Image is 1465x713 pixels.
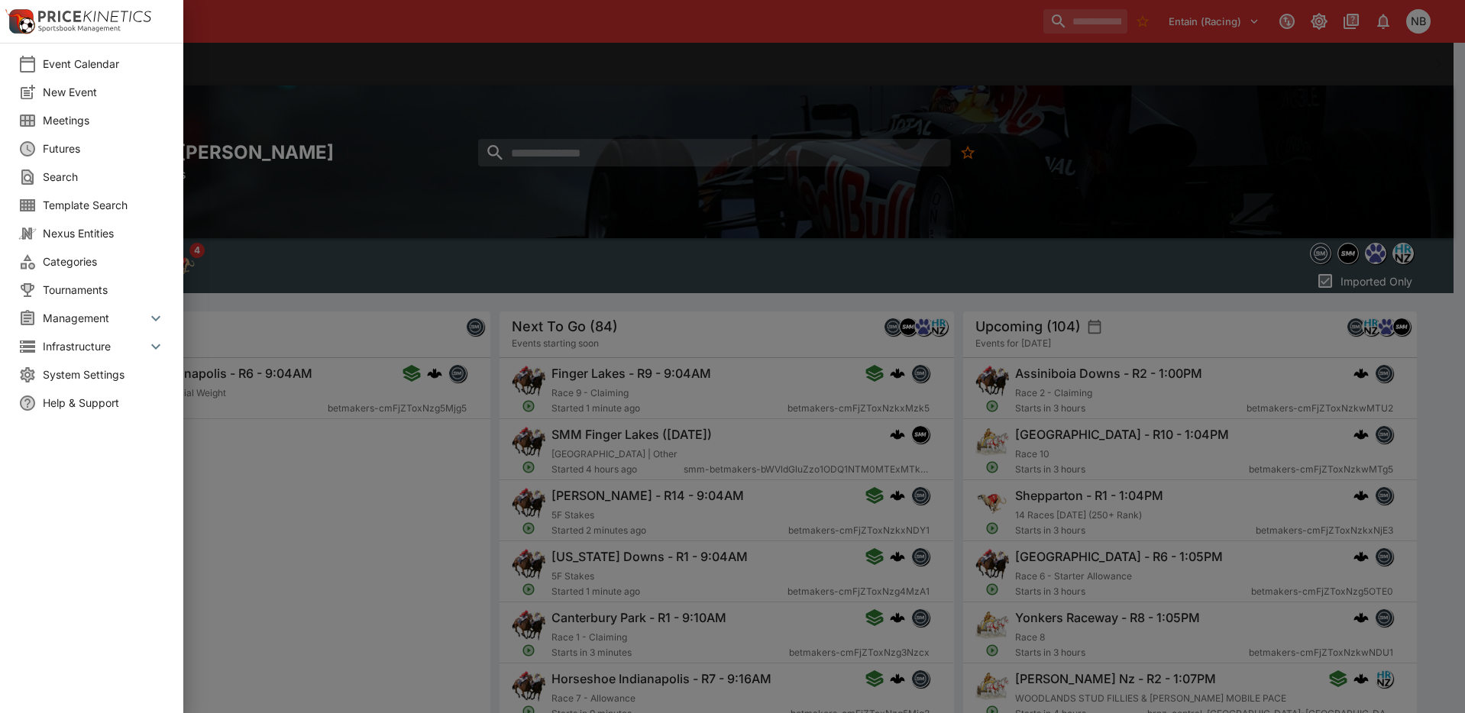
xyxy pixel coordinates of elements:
span: Futures [43,140,165,156]
span: Nexus Entities [43,225,165,241]
span: Infrastructure [43,338,147,354]
img: Sportsbook Management [38,25,121,32]
span: Event Calendar [43,56,165,72]
span: Template Search [43,197,165,213]
img: PriceKinetics Logo [5,6,35,37]
span: Help & Support [43,395,165,411]
span: Tournaments [43,282,165,298]
span: System Settings [43,366,165,382]
span: New Event [43,84,165,100]
span: Meetings [43,112,165,128]
span: Search [43,169,165,185]
img: PriceKinetics [38,11,151,22]
span: Management [43,310,147,326]
span: Categories [43,253,165,269]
